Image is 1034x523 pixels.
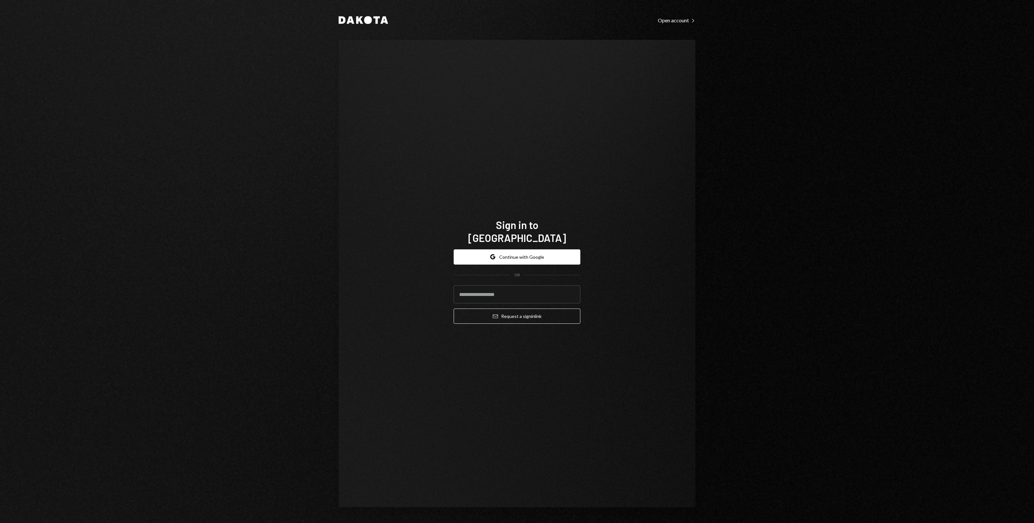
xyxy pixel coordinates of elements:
button: Continue with Google [454,249,580,265]
h1: Sign in to [GEOGRAPHIC_DATA] [454,218,580,244]
div: Open account [658,17,695,24]
button: Request a signinlink [454,309,580,324]
div: OR [514,272,520,278]
a: Open account [658,16,695,24]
